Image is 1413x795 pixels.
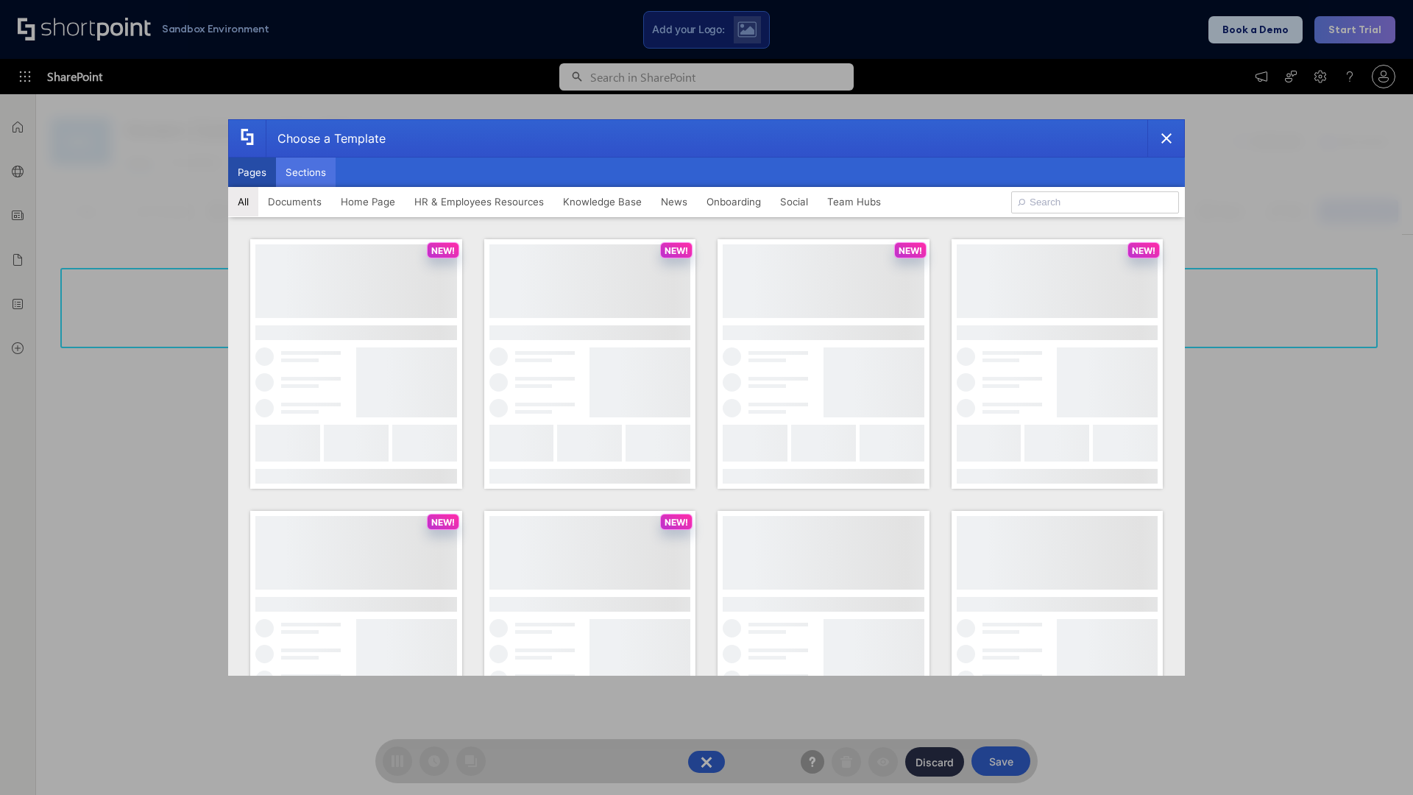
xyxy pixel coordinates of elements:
[266,120,386,157] div: Choose a Template
[331,187,405,216] button: Home Page
[771,187,818,216] button: Social
[665,517,688,528] p: NEW!
[1339,724,1413,795] iframe: Chat Widget
[1011,191,1179,213] input: Search
[228,119,1185,676] div: template selector
[697,187,771,216] button: Onboarding
[276,158,336,187] button: Sections
[899,245,922,256] p: NEW!
[431,245,455,256] p: NEW!
[665,245,688,256] p: NEW!
[258,187,331,216] button: Documents
[228,187,258,216] button: All
[228,158,276,187] button: Pages
[818,187,890,216] button: Team Hubs
[553,187,651,216] button: Knowledge Base
[405,187,553,216] button: HR & Employees Resources
[651,187,697,216] button: News
[1132,245,1155,256] p: NEW!
[431,517,455,528] p: NEW!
